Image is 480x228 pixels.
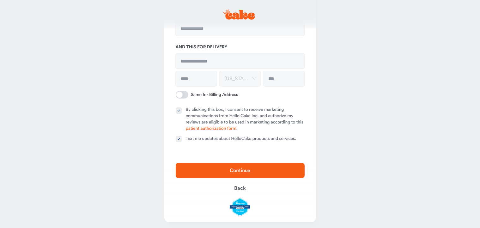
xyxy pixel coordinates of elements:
[230,198,250,216] img: legit-script-certified.png
[191,92,238,98] label: Same for Billing Address
[176,181,305,196] button: Back
[176,136,182,142] button: Text me updates about HelloCake products and services.
[176,163,305,178] button: Continue
[230,168,251,173] span: Continue
[176,44,305,50] h2: And this for delivery
[234,186,246,191] span: Back
[186,126,236,131] a: patient authorization form
[176,107,182,114] button: By clicking this box, I consent to receive marketing communications from Hello Cake Inc. and auth...
[186,107,305,132] div: By clicking this box, I consent to receive marketing communications from Hello Cake Inc. and auth...
[186,136,296,144] div: Text me updates about HelloCake products and services.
